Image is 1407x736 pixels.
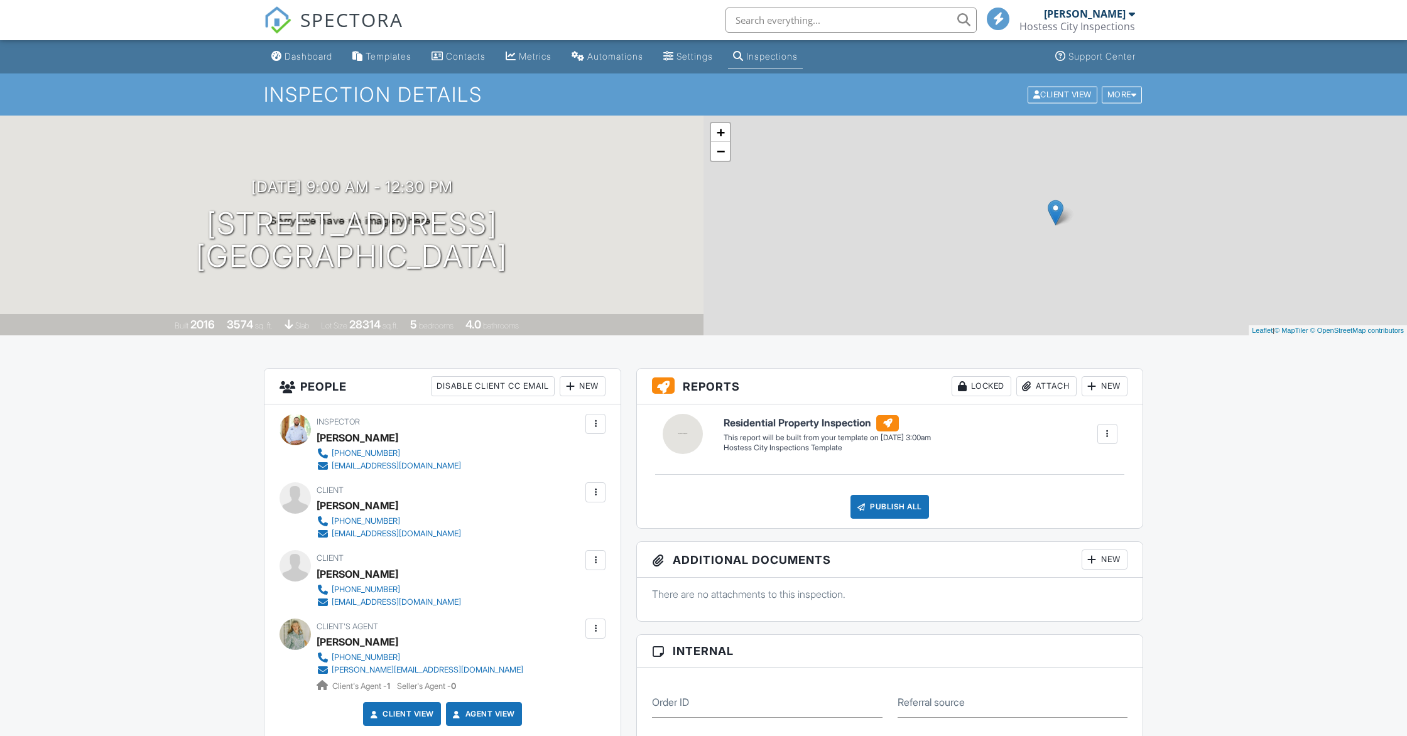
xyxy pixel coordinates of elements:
a: [PERSON_NAME] [317,632,398,651]
div: [PERSON_NAME] [1044,8,1126,20]
div: Contacts [446,51,486,62]
h1: [STREET_ADDRESS] [GEOGRAPHIC_DATA] [196,207,508,274]
div: Settings [676,51,713,62]
div: 3574 [227,318,253,331]
div: New [1082,376,1127,396]
span: SPECTORA [300,6,403,33]
div: Attach [1016,376,1077,396]
img: The Best Home Inspection Software - Spectora [264,6,291,34]
div: Publish All [850,495,929,519]
div: [PERSON_NAME] [317,428,398,447]
a: © OpenStreetMap contributors [1310,327,1404,334]
label: Order ID [652,695,689,709]
input: Search everything... [725,8,977,33]
a: Client View [1026,89,1100,99]
div: Metrics [519,51,551,62]
div: [PHONE_NUMBER] [332,516,400,526]
a: Metrics [501,45,557,68]
div: Inspections [746,51,798,62]
h3: [DATE] 9:00 am - 12:30 pm [251,178,453,195]
a: [PHONE_NUMBER] [317,583,461,596]
a: [PHONE_NUMBER] [317,447,461,460]
a: Client View [367,708,434,720]
span: Inspector [317,417,360,426]
span: bathrooms [483,321,519,330]
div: [PHONE_NUMBER] [332,652,400,663]
a: Settings [658,45,718,68]
span: sq. ft. [255,321,273,330]
span: sq.ft. [383,321,398,330]
div: [PERSON_NAME] [317,496,398,515]
div: Disable Client CC Email [431,376,555,396]
a: © MapTiler [1274,327,1308,334]
div: Client View [1028,86,1097,103]
div: Support Center [1068,51,1136,62]
h3: Internal [637,635,1143,668]
span: bedrooms [419,321,454,330]
p: There are no attachments to this inspection. [652,587,1127,601]
span: slab [295,321,309,330]
div: Dashboard [285,51,332,62]
div: [EMAIL_ADDRESS][DOMAIN_NAME] [332,597,461,607]
div: This report will be built from your template on [DATE] 3:00am [724,433,931,443]
a: [PHONE_NUMBER] [317,651,523,664]
a: [EMAIL_ADDRESS][DOMAIN_NAME] [317,528,461,540]
span: Lot Size [321,321,347,330]
div: 2016 [190,318,215,331]
div: Templates [366,51,411,62]
a: Zoom out [711,142,730,161]
div: [PERSON_NAME] [317,565,398,583]
a: Support Center [1050,45,1141,68]
div: New [560,376,606,396]
a: [PERSON_NAME][EMAIL_ADDRESS][DOMAIN_NAME] [317,664,523,676]
span: Client [317,553,344,563]
h3: Additional Documents [637,542,1143,578]
a: Templates [347,45,416,68]
a: Agent View [450,708,515,720]
div: Locked [952,376,1011,396]
div: Hostess City Inspections Template [724,443,931,453]
h3: Reports [637,369,1143,404]
strong: 0 [451,681,456,691]
a: [PHONE_NUMBER] [317,515,461,528]
a: [EMAIL_ADDRESS][DOMAIN_NAME] [317,596,461,609]
div: 4.0 [465,318,481,331]
div: New [1082,549,1127,570]
div: [PERSON_NAME][EMAIL_ADDRESS][DOMAIN_NAME] [332,665,523,675]
div: [PHONE_NUMBER] [332,585,400,595]
span: Client [317,485,344,495]
span: Client's Agent - [332,681,392,691]
div: Hostess City Inspections [1019,20,1135,33]
strong: 1 [387,681,390,691]
span: Built [175,321,188,330]
div: 5 [410,318,417,331]
span: Client's Agent [317,622,378,631]
a: Automations (Basic) [567,45,648,68]
div: More [1102,86,1143,103]
div: | [1249,325,1407,336]
label: Referral source [898,695,965,709]
a: Contacts [426,45,491,68]
a: Inspections [728,45,803,68]
a: Leaflet [1252,327,1273,334]
a: Dashboard [266,45,337,68]
a: [EMAIL_ADDRESS][DOMAIN_NAME] [317,460,461,472]
h6: Residential Property Inspection [724,415,931,431]
div: [EMAIL_ADDRESS][DOMAIN_NAME] [332,461,461,471]
div: [EMAIL_ADDRESS][DOMAIN_NAME] [332,529,461,539]
h3: People [264,369,621,404]
a: SPECTORA [264,17,403,43]
h1: Inspection Details [264,84,1143,106]
div: [PHONE_NUMBER] [332,448,400,458]
div: 28314 [349,318,381,331]
span: Seller's Agent - [397,681,456,691]
div: Automations [587,51,643,62]
a: Zoom in [711,123,730,142]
